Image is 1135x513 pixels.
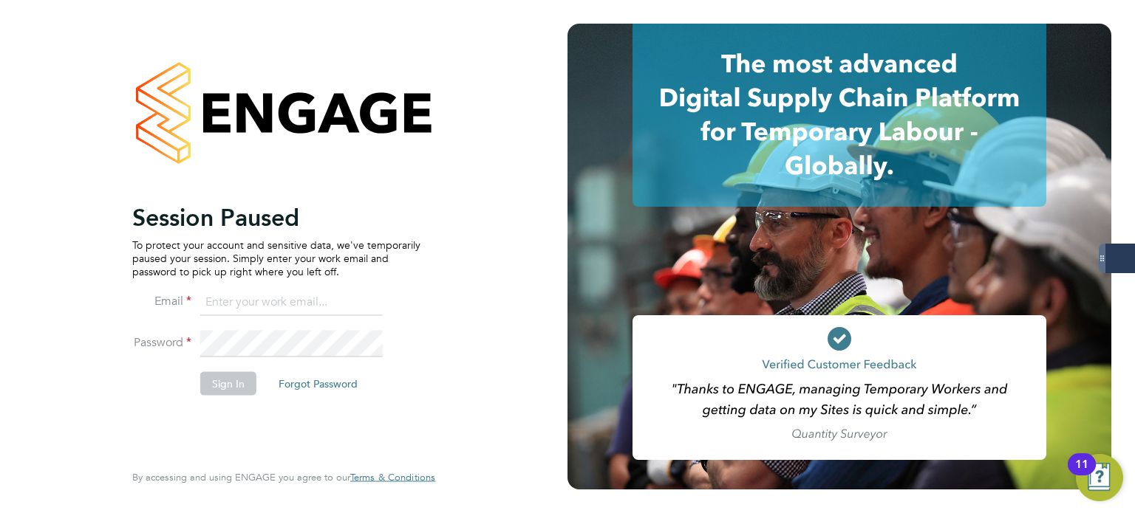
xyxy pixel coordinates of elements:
div: 11 [1075,464,1088,483]
button: Open Resource Center, 11 new notifications [1076,454,1123,501]
label: Password [132,334,191,350]
button: Sign In [200,371,256,395]
input: Enter your work email... [200,289,383,316]
p: To protect your account and sensitive data, we've temporarily paused your session. Simply enter y... [132,238,420,278]
button: Forgot Password [267,371,369,395]
span: Terms & Conditions [350,471,435,483]
label: Email [132,293,191,309]
span: By accessing and using ENGAGE you agree to our [132,471,435,483]
h2: Session Paused [132,202,420,232]
a: Terms & Conditions [350,472,435,483]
